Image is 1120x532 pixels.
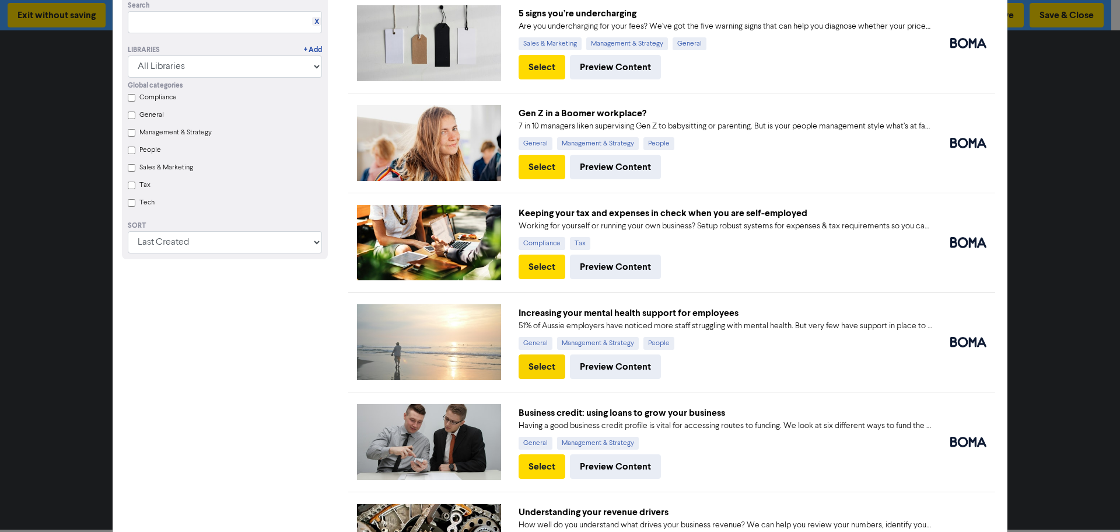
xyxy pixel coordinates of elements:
div: General [673,37,706,50]
img: boma_accounting [950,237,986,248]
label: Tech [139,197,155,208]
div: 7 in 10 managers liken supervising Gen Z to babysitting or parenting. But is your people manageme... [519,120,932,133]
div: Tax [570,237,590,250]
div: Working for yourself or running your own business? Setup robust systems for expenses & tax requir... [519,220,932,232]
label: General [139,110,164,120]
div: General [519,337,552,350]
label: Tax [139,180,150,190]
a: X [314,18,319,26]
button: Select [519,155,565,179]
img: boma [950,138,986,148]
a: + Add [304,45,322,55]
span: Search [128,1,150,11]
div: Gen Z in a Boomer workplace? [519,106,932,120]
div: Having a good business credit profile is vital for accessing routes to funding. We look at six di... [519,420,932,432]
div: Understanding your revenue drivers [519,505,932,519]
div: Global categories [128,81,322,91]
div: People [643,337,674,350]
div: People [643,137,674,150]
div: 5 signs you’re undercharging [519,6,932,20]
div: Libraries [128,45,160,55]
div: Management & Strategy [557,337,639,350]
div: Business credit: using loans to grow your business [519,406,932,420]
button: Preview Content [570,155,661,179]
div: Keeping your tax and expenses in check when you are self-employed [519,206,932,220]
div: Are you undercharging for your fees? We’ve got the five warning signs that can help you diagnose ... [519,20,932,33]
button: Preview Content [570,255,661,279]
div: How well do you understand what drives your business revenue? We can help you review your numbers... [519,519,932,531]
button: Select [519,354,565,379]
div: Management & Strategy [586,37,668,50]
img: boma [950,337,986,347]
label: Management & Strategy [139,127,212,138]
button: Select [519,255,565,279]
div: Management & Strategy [557,437,639,450]
div: 51% of Aussie employers have noticed more staff struggling with mental health. But very few have ... [519,320,932,332]
div: Management & Strategy [557,137,639,150]
div: Sales & Marketing [519,37,582,50]
button: Preview Content [570,55,661,79]
img: boma_accounting [950,38,986,48]
div: Sort [128,221,322,231]
label: Compliance [139,92,177,103]
label: People [139,145,161,155]
div: General [519,137,552,150]
button: Select [519,55,565,79]
div: General [519,437,552,450]
div: Increasing your mental health support for employees [519,306,932,320]
button: Preview Content [570,454,661,479]
img: boma [950,437,986,447]
button: Select [519,454,565,479]
label: Sales & Marketing [139,162,193,173]
button: Preview Content [570,354,661,379]
div: Compliance [519,237,565,250]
